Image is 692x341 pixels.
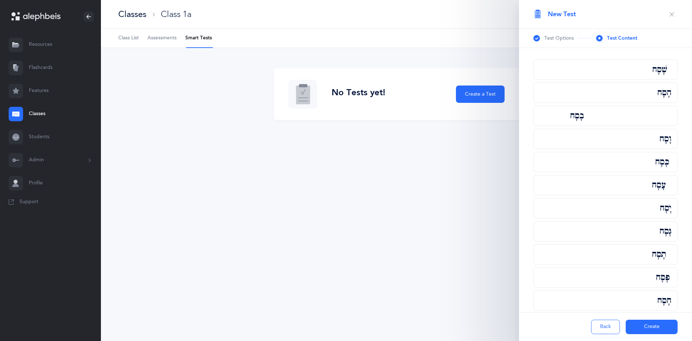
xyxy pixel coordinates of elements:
span: Support [19,198,38,206]
span: תָסָח [652,249,671,261]
span: פָסָח [656,272,671,284]
button: Create a Test [456,86,505,103]
div: Classes [118,8,146,20]
span: עָסָח [652,179,671,191]
span: יָסָח [660,202,671,214]
span: Test Options [544,35,574,42]
span: Class List [118,35,139,42]
span: Create a Test [465,91,496,98]
span: כָּסָח [655,156,671,168]
span: בָסָח [570,110,671,122]
span: הָסָח [657,87,671,99]
span: New Test [548,10,576,19]
button: Back [591,320,620,334]
span: Test Content [607,35,637,42]
span: וָסָח [660,133,671,145]
span: חָסָח [657,295,671,307]
button: Create [626,320,678,334]
span: גָסָח [660,226,671,237]
span: Assessments [147,35,177,42]
div: Class 1a [161,8,191,20]
h3: No Tests yet! [332,88,385,98]
span: שָׁסָח [652,64,671,76]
